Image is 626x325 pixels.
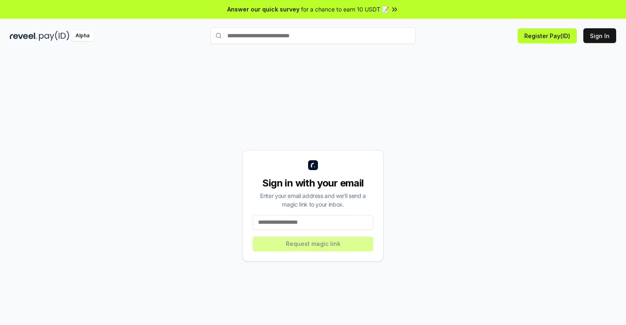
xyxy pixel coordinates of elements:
span: for a chance to earn 10 USDT 📝 [301,5,389,14]
img: logo_small [308,160,318,170]
button: Sign In [583,28,616,43]
span: Answer our quick survey [227,5,299,14]
div: Sign in with your email [253,177,373,190]
button: Register Pay(ID) [518,28,577,43]
img: reveel_dark [10,31,37,41]
img: pay_id [39,31,69,41]
div: Enter your email address and we’ll send a magic link to your inbox. [253,191,373,209]
div: Alpha [71,31,94,41]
